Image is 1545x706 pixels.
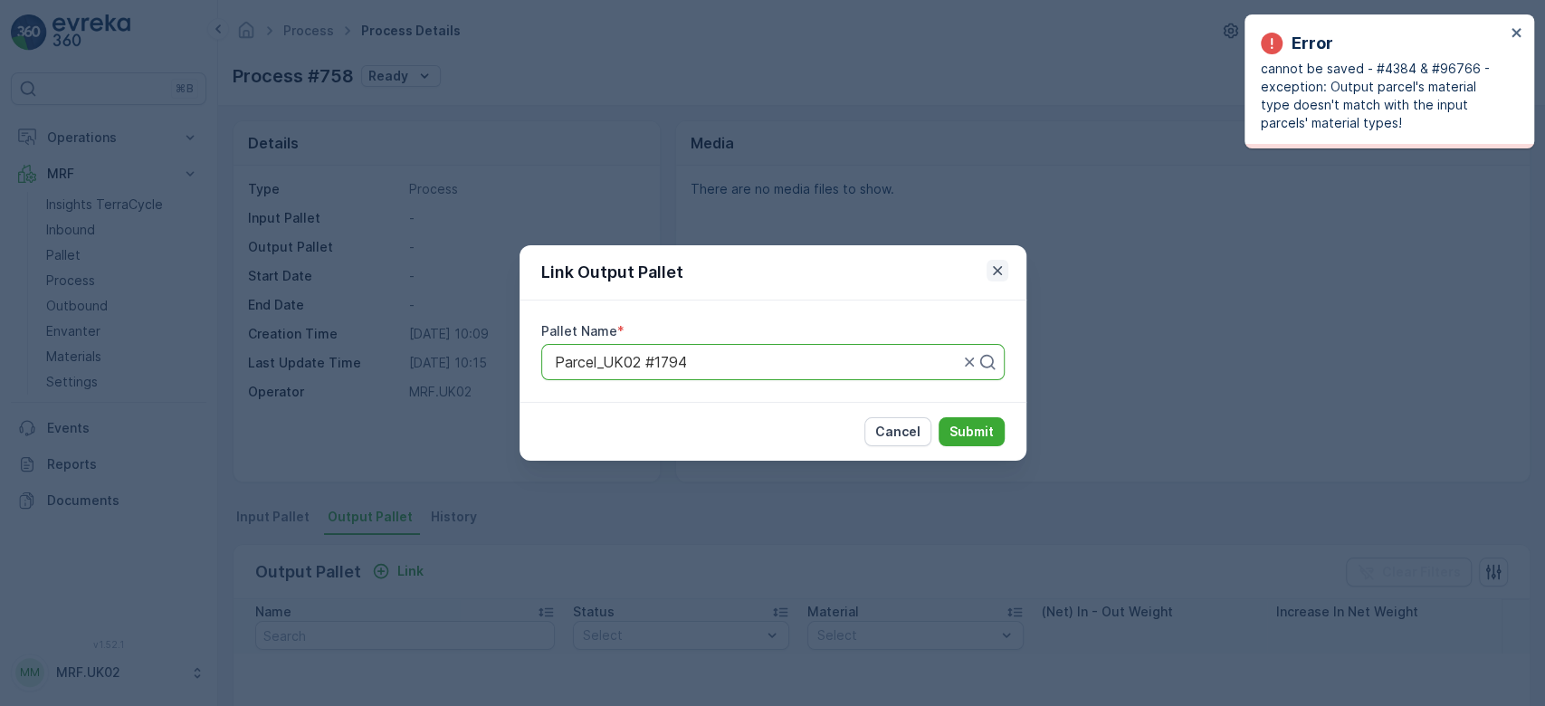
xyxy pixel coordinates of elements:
[106,327,122,342] span: 30
[949,423,994,441] p: Submit
[101,386,118,402] span: 30
[15,357,95,372] span: Net Weight :
[60,297,179,312] span: Parcel_UK02 #1794
[15,297,60,312] span: Name :
[95,357,101,372] span: -
[15,327,106,342] span: Total Weight :
[701,15,841,37] p: Parcel_UK02 #1794
[96,416,139,432] span: BigBag
[15,416,96,432] span: Asset Type :
[1292,31,1333,56] p: Error
[541,260,683,285] p: Link Output Pallet
[1511,25,1523,43] button: close
[939,417,1005,446] button: Submit
[875,423,920,441] p: Cancel
[541,323,617,339] label: Pallet Name
[1261,60,1505,132] p: cannot be saved - #4384 & #96766 - exception: Output parcel's material type doesn't match with th...
[15,446,77,462] span: Material :
[864,417,931,446] button: Cancel
[77,446,301,462] span: UK-A0021 I Non aluminium flexibles
[15,386,101,402] span: Tare Weight :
